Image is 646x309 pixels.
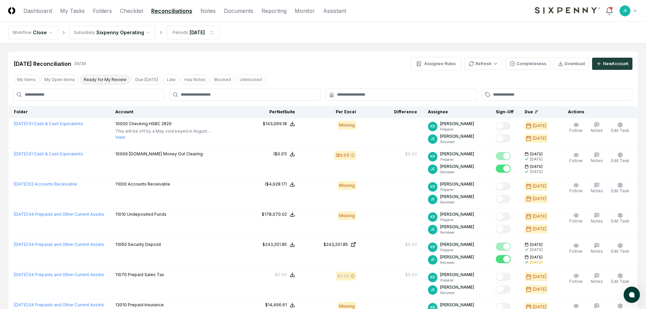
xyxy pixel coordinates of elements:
[496,122,511,130] button: Mark complete
[14,121,28,126] span: [DATE] :
[338,181,356,190] div: Missing
[93,7,112,15] a: Folders
[115,272,127,277] span: 11070
[440,200,474,205] p: Reviewer
[262,242,295,248] button: $243,201.85
[115,121,128,126] span: 10000
[263,121,287,127] div: $143,069.18
[505,58,551,70] button: Completeness
[440,194,474,200] p: [PERSON_NAME]
[591,218,603,224] span: Notes
[591,158,603,163] span: Notes
[127,212,167,217] span: Undeposited Funds
[530,255,543,260] span: [DATE]
[533,213,546,219] div: [DATE]
[589,181,604,195] button: Notes
[74,61,86,67] div: 39 / 39
[440,278,474,283] p: Preparer
[440,302,474,308] p: [PERSON_NAME]
[431,227,435,232] span: JE
[115,181,127,187] span: 11000
[115,109,234,115] div: Account
[440,242,474,248] p: [PERSON_NAME]
[619,5,631,17] button: JE
[440,187,474,192] p: Preparer
[589,121,604,135] button: Notes
[530,247,543,252] div: [DATE]
[173,30,188,36] div: Periods
[533,135,546,141] div: [DATE]
[115,302,127,307] span: 13010
[533,183,546,189] div: [DATE]
[569,188,583,193] span: Follow
[13,30,32,36] div: Workflow
[610,181,631,195] button: Edit Task
[14,151,83,156] a: [DATE]:01 Cash & Cash Equivalents
[128,272,164,277] span: Prepaid Sales Tax
[14,242,104,247] a: [DATE]:04 Prepaids and Other Current Assets
[151,7,192,15] a: Reconciliations
[530,152,543,157] span: [DATE]
[200,7,216,15] a: Notes
[592,58,632,70] button: NewAccount
[611,249,629,254] span: Edit Task
[14,212,28,217] span: [DATE] :
[569,158,583,163] span: Follow
[14,272,28,277] span: [DATE] :
[440,284,474,290] p: [PERSON_NAME]
[440,290,474,295] p: Reviewer
[361,106,423,118] th: Difference
[211,75,235,85] button: Blocked
[128,302,164,307] span: Prepaid Insurance
[430,154,435,159] span: KR
[568,121,584,135] button: Follow
[440,121,474,127] p: [PERSON_NAME]
[496,225,511,233] button: Mark complete
[496,134,511,142] button: Mark complete
[132,75,162,85] button: Due Today
[611,218,629,224] span: Edit Task
[535,7,600,14] img: Sixpenny logo
[129,121,172,126] span: Checking HSBC 2829
[533,123,546,129] div: [DATE]
[275,272,295,278] button: $0.00
[530,164,543,169] span: [DATE]
[440,230,474,235] p: Reviewer
[295,7,315,15] a: Monitor
[129,151,203,156] span: [DOMAIN_NAME] Money Out Clearing
[120,7,143,15] a: Checklist
[496,273,511,281] button: Mark complete
[190,29,205,36] div: [DATE]
[533,226,546,232] div: [DATE]
[440,181,474,187] p: [PERSON_NAME]
[236,75,266,85] button: Unblocked
[496,152,511,160] button: Mark complete
[440,224,474,230] p: [PERSON_NAME]
[610,272,631,286] button: Edit Task
[115,151,128,156] span: 10999
[533,274,546,280] div: [DATE]
[611,128,629,133] span: Edit Task
[239,106,300,118] th: Per NetSuite
[440,260,474,265] p: Reviewer
[14,121,83,126] a: [DATE]:01 Cash & Cash Equivalents
[431,136,435,141] span: JE
[14,75,39,85] button: My Items
[14,302,104,307] a: [DATE]:04 Prepaids and Other Current Assets
[306,242,356,248] a: $243,201.85
[14,242,28,247] span: [DATE] :
[262,242,287,248] div: $243,201.85
[568,211,584,226] button: Follow
[410,57,462,71] button: Assignee Rules
[80,75,130,85] button: Ready for My Review
[273,151,287,157] div: ($0.01)
[440,127,474,132] p: Preparer
[265,181,287,187] div: ($4,928.17)
[610,242,631,256] button: Edit Task
[23,7,52,15] a: Dashboard
[430,214,435,219] span: KR
[14,272,104,277] a: [DATE]:04 Prepaids and Other Current Assets
[224,7,253,15] a: Documents
[14,60,71,68] div: [DATE] Reconciliation
[568,151,584,165] button: Follow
